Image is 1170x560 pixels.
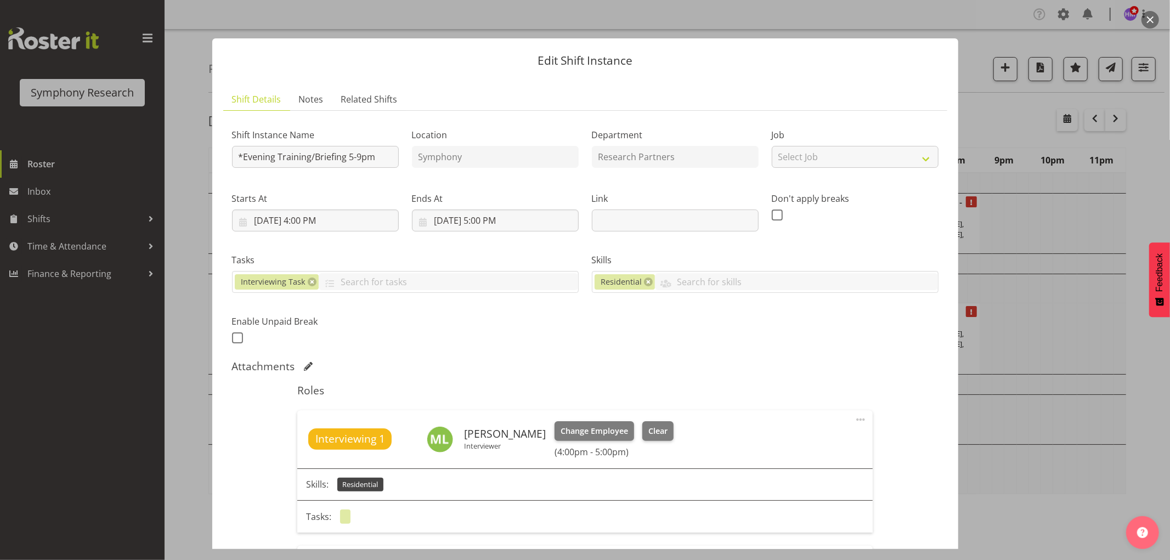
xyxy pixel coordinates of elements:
span: Residential [601,276,642,288]
label: Link [592,192,759,205]
input: Click to select... [412,210,579,231]
span: Related Shifts [341,93,398,106]
h5: Attachments [232,360,295,373]
input: Click to select... [232,210,399,231]
span: Residential [342,479,378,490]
h6: [PERSON_NAME] [464,428,546,440]
input: Shift Instance Name [232,146,399,168]
label: Shift Instance Name [232,128,399,142]
span: Interviewing 1 [315,431,385,447]
p: Edit Shift Instance [223,55,947,66]
span: Notes [299,93,324,106]
label: Ends At [412,192,579,205]
img: help-xxl-2.png [1137,527,1148,538]
label: Job [772,128,939,142]
label: Location [412,128,579,142]
label: Tasks [232,253,579,267]
p: Tasks: [306,510,331,523]
p: Interviewer [464,442,546,450]
label: Enable Unpaid Break [232,315,399,328]
p: Skills: [306,478,329,491]
span: Clear [648,425,668,437]
img: melissa-lategan11925.jpg [427,426,453,452]
h6: (4:00pm - 5:00pm) [555,446,673,457]
input: Search for skills [655,273,937,290]
input: Search for tasks [319,273,578,290]
span: Feedback [1155,253,1165,292]
button: Change Employee [555,421,634,441]
label: Department [592,128,759,142]
label: Starts At [232,192,399,205]
button: Feedback - Show survey [1149,242,1170,317]
span: Shift Details [232,93,281,106]
span: Change Employee [561,425,628,437]
label: Skills [592,253,939,267]
button: Clear [642,421,674,441]
label: Don't apply breaks [772,192,939,205]
span: Interviewing Task [241,276,306,288]
h5: Roles [297,384,873,397]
